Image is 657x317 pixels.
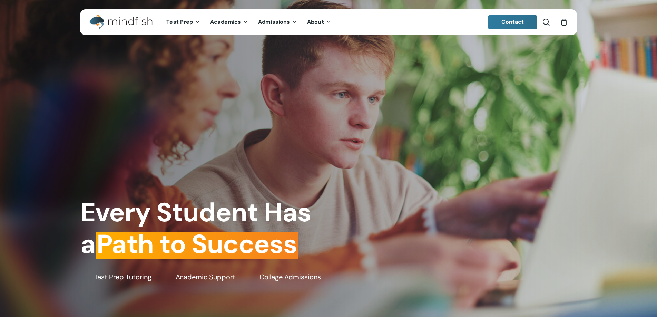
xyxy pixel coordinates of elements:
[166,18,193,26] span: Test Prep
[253,19,302,25] a: Admissions
[80,9,577,35] header: Main Menu
[258,18,290,26] span: Admissions
[80,272,151,282] a: Test Prep Tutoring
[259,272,321,282] span: College Admissions
[161,19,205,25] a: Test Prep
[176,272,235,282] span: Academic Support
[501,18,524,26] span: Contact
[161,9,336,35] nav: Main Menu
[80,197,324,260] h1: Every Student Has a
[96,227,298,261] em: Path to Success
[246,272,321,282] a: College Admissions
[302,19,336,25] a: About
[94,272,151,282] span: Test Prep Tutoring
[210,18,241,26] span: Academics
[307,18,324,26] span: About
[488,15,538,29] a: Contact
[162,272,235,282] a: Academic Support
[205,19,253,25] a: Academics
